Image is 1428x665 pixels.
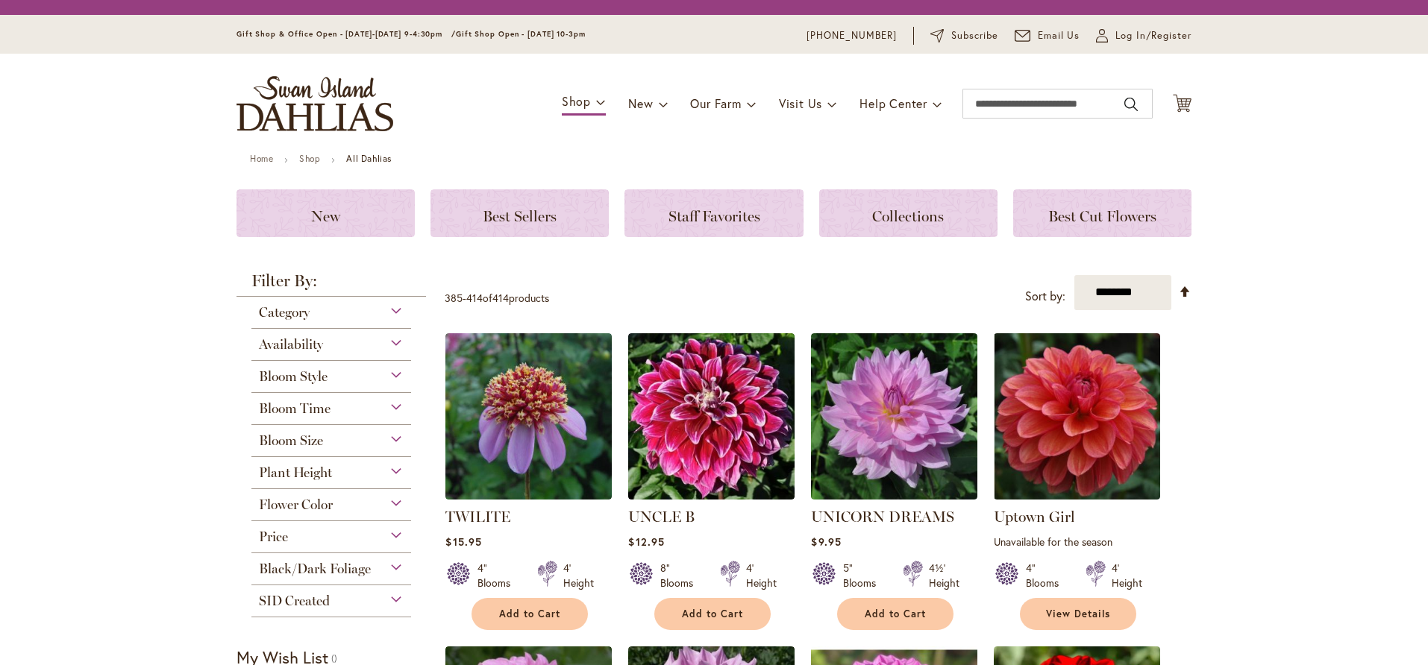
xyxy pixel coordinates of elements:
[259,593,330,609] span: SID Created
[456,29,586,39] span: Gift Shop Open - [DATE] 10-3pm
[311,207,340,225] span: New
[654,598,771,630] button: Add to Cart
[811,535,841,549] span: $9.95
[259,561,371,577] span: Black/Dark Foliage
[628,535,664,549] span: $12.95
[445,508,510,526] a: TWILITE
[994,333,1160,499] img: Uptown Girl
[259,368,328,385] span: Bloom Style
[668,207,760,225] span: Staff Favorites
[1115,28,1191,43] span: Log In/Register
[445,333,612,499] img: TWILITE
[682,608,743,620] span: Add to Cart
[811,508,954,526] a: UNICORN DREAMS
[499,608,560,620] span: Add to Cart
[1025,283,1065,310] label: Sort by:
[250,153,273,164] a: Home
[237,29,456,39] span: Gift Shop & Office Open - [DATE]-[DATE] 9-4:30pm /
[811,488,977,502] a: UNICORN DREAMS
[346,153,392,164] strong: All Dahlias
[259,400,331,417] span: Bloom Time
[1026,561,1068,590] div: 4" Blooms
[259,529,288,545] span: Price
[624,189,803,237] a: Staff Favorites
[994,508,1075,526] a: Uptown Girl
[477,561,519,590] div: 4" Blooms
[660,561,702,590] div: 8" Blooms
[237,76,393,131] a: store logo
[259,304,310,321] span: Category
[445,291,463,305] span: 385
[951,28,998,43] span: Subscribe
[994,535,1160,549] p: Unavailable for the season
[1124,92,1138,116] button: Search
[483,207,557,225] span: Best Sellers
[859,95,927,111] span: Help Center
[259,497,333,513] span: Flower Color
[779,95,822,111] span: Visit Us
[1112,561,1142,590] div: 4' Height
[1038,28,1080,43] span: Email Us
[237,273,426,297] strong: Filter By:
[807,28,897,43] a: [PHONE_NUMBER]
[994,488,1160,502] a: Uptown Girl
[865,608,926,620] span: Add to Cart
[930,28,998,43] a: Subscribe
[562,93,591,109] span: Shop
[472,598,588,630] button: Add to Cart
[430,189,609,237] a: Best Sellers
[445,286,549,310] p: - of products
[628,488,795,502] a: Uncle B
[1015,28,1080,43] a: Email Us
[259,336,323,353] span: Availability
[1048,207,1156,225] span: Best Cut Flowers
[819,189,998,237] a: Collections
[492,291,509,305] span: 414
[929,561,959,590] div: 4½' Height
[746,561,777,590] div: 4' Height
[690,95,741,111] span: Our Farm
[445,535,481,549] span: $15.95
[628,508,695,526] a: UNCLE B
[1096,28,1191,43] a: Log In/Register
[628,95,653,111] span: New
[628,333,795,499] img: Uncle B
[1046,608,1110,620] span: View Details
[259,464,332,481] span: Plant Height
[843,561,885,590] div: 5" Blooms
[237,189,415,237] a: New
[259,432,323,449] span: Bloom Size
[837,598,953,630] button: Add to Cart
[299,153,320,164] a: Shop
[1020,598,1136,630] a: View Details
[563,561,594,590] div: 4' Height
[811,333,977,499] img: UNICORN DREAMS
[1013,189,1191,237] a: Best Cut Flowers
[466,291,483,305] span: 414
[445,488,612,502] a: TWILITE
[872,207,944,225] span: Collections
